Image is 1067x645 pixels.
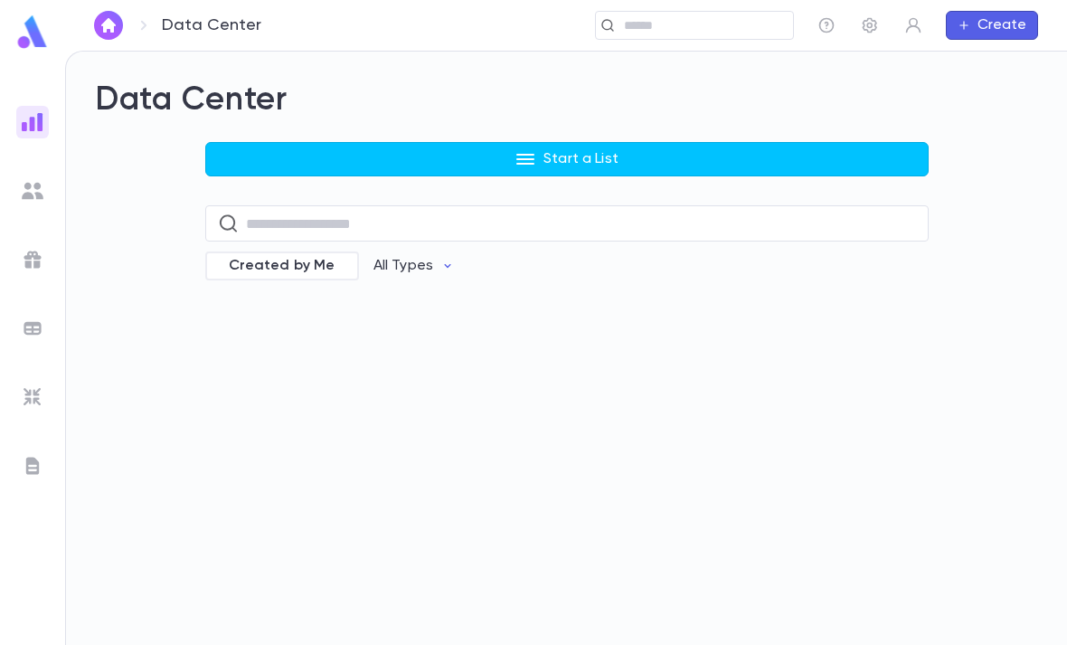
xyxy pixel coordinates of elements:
img: home_white.a664292cf8c1dea59945f0da9f25487c.svg [98,18,119,33]
button: Create [946,11,1038,40]
img: letters_grey.7941b92b52307dd3b8a917253454ce1c.svg [22,455,43,477]
img: imports_grey.530a8a0e642e233f2baf0ef88e8c9fcb.svg [22,386,43,408]
p: All Types [373,257,433,275]
img: students_grey.60c7aba0da46da39d6d829b817ac14fc.svg [22,180,43,202]
p: Start a List [543,150,618,168]
div: Created by Me [205,251,359,280]
p: Data Center [162,15,261,35]
h2: Data Center [95,81,1038,120]
img: logo [14,14,51,50]
button: Start a List [205,142,929,176]
button: All Types [359,249,469,283]
img: campaigns_grey.99e729a5f7ee94e3726e6486bddda8f1.svg [22,249,43,270]
img: reports_gradient.dbe2566a39951672bc459a78b45e2f92.svg [22,111,43,133]
span: Created by Me [218,257,346,275]
img: batches_grey.339ca447c9d9533ef1741baa751efc33.svg [22,318,43,339]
